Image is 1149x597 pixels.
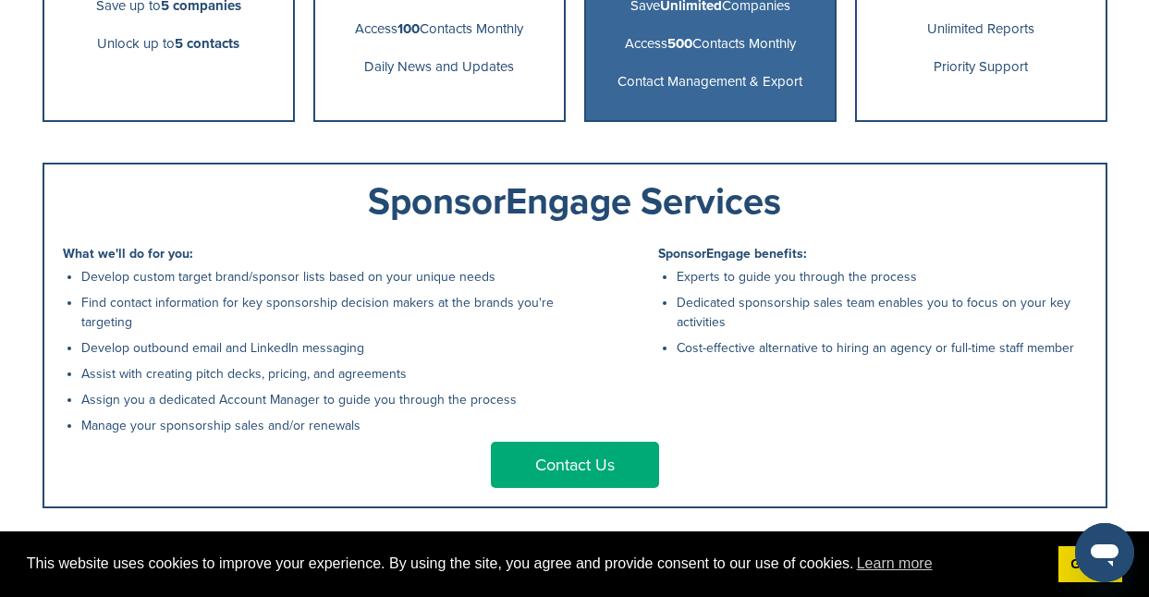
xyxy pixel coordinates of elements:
span: This website uses cookies to improve your experience. By using the site, you agree and provide co... [27,550,1044,578]
li: Manage your sponsorship sales and/or renewals [81,416,566,435]
h3: Need to cancel your membership? [52,527,1107,549]
li: Assign you a dedicated Account Manager to guide you through the process [81,390,566,409]
li: Develop outbound email and LinkedIn messaging [81,338,566,358]
p: Access Contacts Monthly [593,32,827,55]
b: 100 [397,20,420,37]
a: Contact Us [491,442,659,488]
li: Cost-effective alternative to hiring an agency or full-time staff member [677,338,1087,358]
li: Find contact information for key sponsorship decision makers at the brands you're targeting [81,293,566,332]
li: Experts to guide you through the process [677,267,1087,286]
a: dismiss cookie message [1058,546,1122,583]
p: Unlimited Reports [864,18,1098,41]
p: Access Contacts Monthly [323,18,556,41]
div: SponsorEngage Services [63,183,1087,220]
li: Develop custom target brand/sponsor lists based on your unique needs [81,267,566,286]
iframe: Button to launch messaging window [1075,523,1134,582]
li: Dedicated sponsorship sales team enables you to focus on your key activities [677,293,1087,332]
p: Contact Management & Export [593,70,827,93]
b: SponsorEngage benefits: [658,246,807,262]
p: Unlock up to [52,32,286,55]
p: Priority Support [864,55,1098,79]
b: What we'll do for you: [63,246,193,262]
a: learn more about cookies [854,550,935,578]
b: 5 contacts [175,35,239,52]
p: Daily News and Updates [323,55,556,79]
li: Assist with creating pitch decks, pricing, and agreements [81,364,566,384]
b: 500 [667,35,692,52]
